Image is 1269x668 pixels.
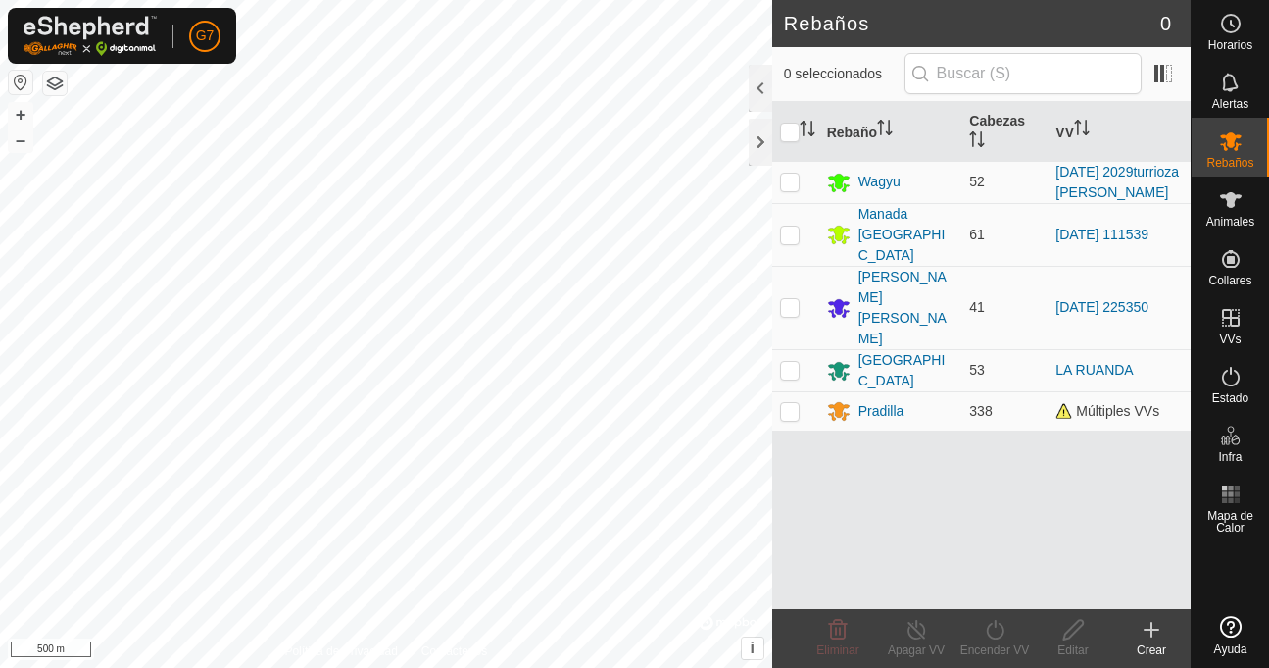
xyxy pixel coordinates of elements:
font: Estado [1212,391,1248,405]
font: Alertas [1212,97,1248,111]
button: + [9,103,32,127]
font: + [16,104,26,125]
a: Política de Privacidad [284,642,397,660]
font: Infra [1218,450,1242,464]
button: Restablecer Mapa [9,71,32,94]
font: 52 [969,174,985,189]
p-sorticon: Activar para ordenar [800,124,815,139]
font: Encender VV [960,643,1030,657]
p-sorticon: Activar para ordenar [877,123,893,138]
button: i [742,638,763,659]
font: Collares [1208,274,1251,287]
font: Mapa de Calor [1207,509,1253,535]
font: 61 [969,227,985,242]
a: LA RUANDA [1055,362,1133,378]
font: Crear [1137,643,1166,657]
font: Rebaños [1206,156,1253,170]
font: 41 [969,299,985,315]
input: Buscar (S) [904,53,1142,94]
button: – [9,128,32,152]
a: [DATE] 111539 [1055,227,1148,242]
font: Ayuda [1214,642,1247,656]
font: VV [1055,124,1074,139]
font: i [750,640,754,656]
font: 0 seleccionados [784,66,882,81]
p-sorticon: Activar para ordenar [1074,123,1090,138]
font: Pradilla [858,403,904,419]
font: G7 [196,27,215,43]
a: [DATE] 2029turrioza [PERSON_NAME] [1055,164,1179,200]
font: Apagar VV [888,643,945,657]
font: 53 [969,362,985,378]
font: Cabezas [969,113,1025,128]
font: 338 [969,403,992,419]
font: Política de Privacidad [284,644,397,658]
a: Ayuda [1192,608,1269,663]
font: Eliminar [816,643,858,657]
font: Editar [1057,643,1088,657]
font: – [16,129,25,150]
font: Wagyu [858,174,901,189]
font: VVs [1219,333,1241,346]
font: Horarios [1208,38,1252,52]
font: Contáctenos [421,644,487,658]
font: Rebaños [784,13,870,34]
font: Manada [GEOGRAPHIC_DATA] [858,206,946,263]
p-sorticon: Activar para ordenar [969,134,985,150]
font: Múltiples VVs [1076,403,1159,419]
font: [GEOGRAPHIC_DATA] [858,352,946,388]
a: [DATE] 225350 [1055,299,1148,315]
font: Rebaño [827,124,877,139]
font: Animales [1206,215,1254,229]
font: 0 [1160,13,1171,34]
button: Capas del Mapa [43,72,67,95]
img: Logotipo de Gallagher [24,16,157,56]
font: [PERSON_NAME] [PERSON_NAME] [858,269,947,346]
a: Contáctenos [421,642,487,660]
